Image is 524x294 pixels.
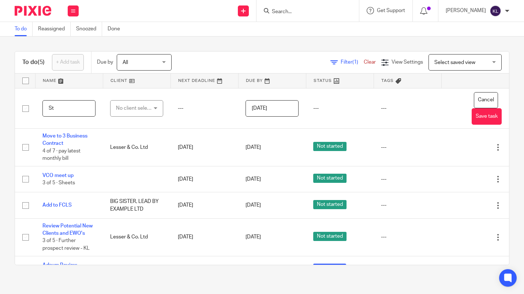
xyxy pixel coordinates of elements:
span: Not started [313,174,347,183]
span: Not started [313,200,347,209]
a: To do [15,22,33,36]
span: Select saved view [434,60,475,65]
p: Due by [97,59,113,66]
span: 4 of 7 · pay latest monthly bill [42,148,81,161]
a: Add to FCLS [42,203,72,208]
span: (1) [352,60,358,65]
span: [DATE] [246,145,261,150]
span: Tags [381,79,394,83]
a: + Add task [52,54,84,71]
div: --- [381,144,434,151]
a: Move to 3 Business Contract [42,133,87,146]
span: View Settings [392,60,423,65]
td: --- [374,88,441,129]
h1: To do [22,59,45,66]
td: Lesser & Co. Ltd [103,129,171,166]
td: --- [306,88,374,129]
td: BIG SISTER, LEAD BY EXAMPLE LTD [103,192,171,218]
span: All [123,60,128,65]
input: Search [271,9,337,15]
button: Save task [472,108,502,125]
td: --- [171,88,238,129]
span: In progress [313,264,346,273]
td: [DATE] [171,192,238,218]
a: Clear [364,60,376,65]
input: Task name [42,100,96,117]
div: --- [381,201,434,209]
div: --- [381,233,434,241]
a: Review Potential New Clients and EWO's [42,223,93,236]
span: 3 of 5 · Further prospect review - KL [42,238,90,251]
span: Filter [341,60,364,65]
a: VCO meet up [42,173,74,178]
input: Pick a date [246,100,299,117]
a: Adsum Review [42,263,77,268]
span: Not started [313,142,347,151]
td: [DATE] [171,218,238,256]
span: Get Support [377,8,405,13]
td: [DATE] [171,166,238,192]
div: No client selected [116,101,153,116]
a: Reassigned [38,22,71,36]
td: [DATE] [171,256,238,282]
img: svg%3E [490,5,501,17]
span: [DATE] [246,235,261,240]
p: [PERSON_NAME] [446,7,486,14]
span: Not started [313,232,347,241]
td: Lesser & Co. Ltd [103,256,171,282]
div: --- [381,176,434,183]
a: Snoozed [76,22,102,36]
img: Pixie [15,6,51,16]
a: Done [108,22,126,36]
span: [DATE] [246,177,261,182]
button: Cancel [474,92,498,109]
td: [DATE] [171,129,238,166]
span: [DATE] [246,203,261,208]
span: 3 of 5 · Sheets [42,180,75,185]
td: Lesser & Co. Ltd [103,218,171,256]
span: (5) [38,59,45,65]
